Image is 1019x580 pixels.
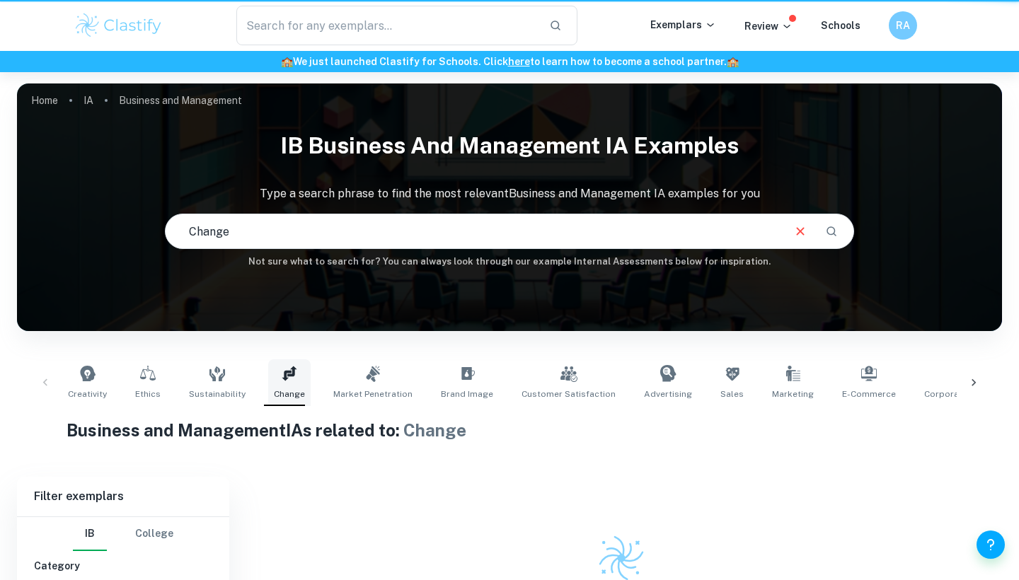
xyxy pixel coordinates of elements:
h6: Category [34,558,212,574]
span: Corporate Profitability [924,388,1018,400]
button: IB [73,517,107,551]
span: Change [403,420,466,440]
h1: Business and Management IAs related to: [67,417,953,443]
button: College [135,517,173,551]
span: E-commerce [842,388,896,400]
span: Customer Satisfaction [522,388,616,400]
span: 🏫 [281,56,293,67]
h6: Not sure what to search for? You can always look through our example Internal Assessments below f... [17,255,1002,269]
h6: RA [895,18,911,33]
img: Clastify logo [74,11,163,40]
button: Search [819,219,844,243]
button: Clear [787,218,814,245]
span: Change [274,388,305,400]
div: Filter type choice [73,517,173,551]
a: IA [84,91,93,110]
span: Advertising [644,388,692,400]
span: Ethics [135,388,161,400]
p: Exemplars [650,17,716,33]
button: RA [889,11,917,40]
span: Market Penetration [333,388,413,400]
a: Home [31,91,58,110]
span: Sustainability [189,388,246,400]
p: Business and Management [119,93,242,108]
input: Search for any exemplars... [236,6,538,45]
a: here [508,56,530,67]
span: 🏫 [727,56,739,67]
p: Review [744,18,793,34]
button: Help and Feedback [977,530,1005,559]
input: E.g. tech company expansion, marketing strategies, motivation theories... [166,211,781,251]
span: Sales [720,388,744,400]
h1: IB Business and Management IA examples [17,123,1002,168]
h6: We just launched Clastify for Schools. Click to learn how to become a school partner. [3,54,1016,69]
p: Type a search phrase to find the most relevant Business and Management IA examples for you [17,185,1002,202]
span: Creativity [68,388,107,400]
span: Marketing [772,388,814,400]
a: Schools [821,20,860,31]
h6: Filter exemplars [17,477,229,516]
span: Brand Image [441,388,493,400]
